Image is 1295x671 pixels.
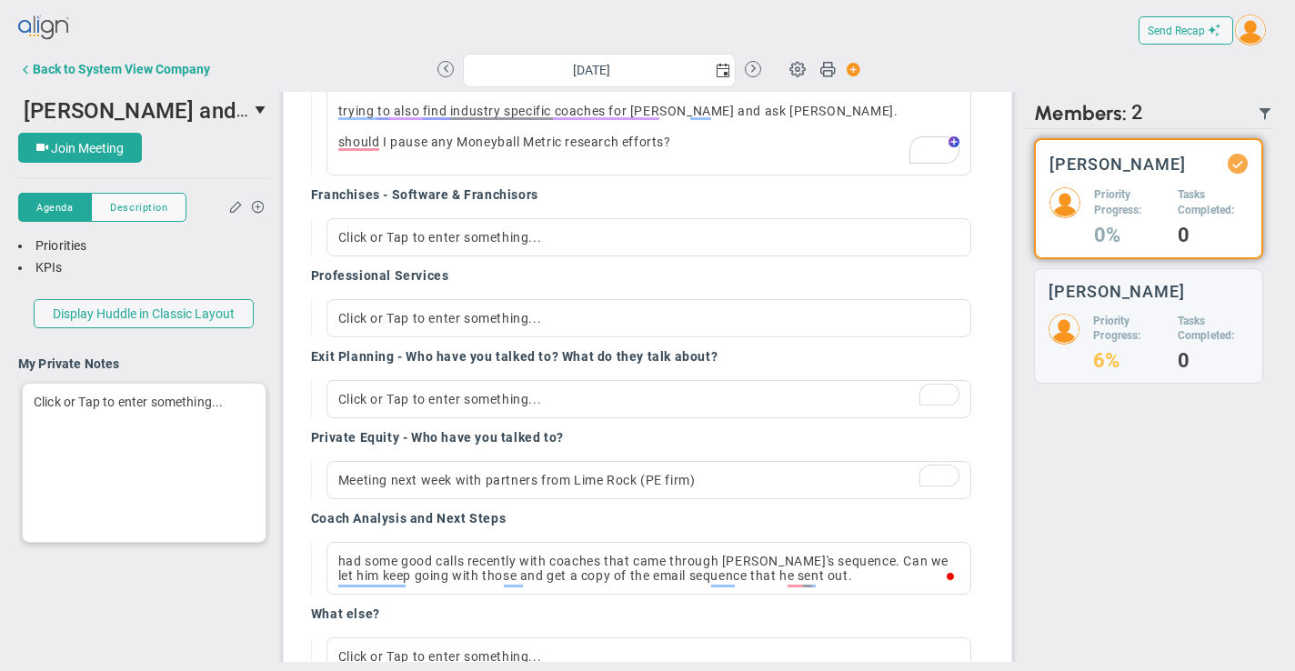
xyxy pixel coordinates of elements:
[311,429,564,446] h4: Private Equity - Who have you talked to?
[33,62,210,76] div: Back to System View Company
[311,510,506,526] h4: Coach Analysis and Next Steps
[1231,157,1244,170] div: Updated Status
[326,299,971,337] div: Click or Tap to enter something...
[326,28,971,175] div: To enrich screen reader interactions, please activate Accessibility in Grammarly extension settings
[18,356,270,372] h4: My Private Notes
[250,95,273,125] span: select
[709,55,735,86] span: select
[18,193,91,222] button: Agenda
[1139,16,1233,45] button: Send Recap
[326,542,971,595] div: To enrich screen reader interactions, please activate Accessibility in Grammarly extension settings
[1178,353,1249,369] h4: 0
[22,383,266,543] div: Click or Tap to enter something...
[1094,227,1164,244] h4: 0%
[18,259,270,276] div: KPIs
[18,51,210,87] button: Back to System View Company
[1148,25,1205,37] span: Send Recap
[1178,227,1248,244] h4: 0
[1094,187,1164,218] h5: Priority Progress:
[311,348,718,365] h4: Exit Planning - Who have you talked to? What do they talk about?
[326,380,971,418] div: To enrich screen reader interactions, please activate Accessibility in Grammarly extension settings
[1178,314,1249,345] h5: Tasks Completed:
[326,218,971,256] div: Click or Tap to enter something...
[1049,314,1079,345] img: 53178.Person.photo
[338,102,959,120] p: trying to also find industry specific coaches for [PERSON_NAME] and ask [PERSON_NAME].
[838,57,861,82] span: Action Button
[1034,101,1127,125] span: Members:
[1049,187,1080,218] img: 50249.Person.photo
[1178,187,1248,218] h5: Tasks Completed:
[110,200,167,215] span: Description
[91,193,186,222] button: Description
[819,60,836,85] span: Print Huddle
[311,267,449,284] h4: Professional Services
[36,200,73,215] span: Agenda
[1131,101,1143,125] span: 2
[780,51,815,85] span: Huddle Settings
[1049,283,1185,300] h3: [PERSON_NAME]
[1093,353,1164,369] h4: 6%
[1093,314,1164,345] h5: Priority Progress:
[18,237,270,255] div: Priorities
[1258,106,1272,121] span: Filter Updated Members
[51,141,124,155] span: Join Meeting
[18,10,71,46] img: align-logo.svg
[1049,155,1186,173] h3: [PERSON_NAME]
[18,133,142,163] button: Join Meeting
[24,95,337,124] span: [PERSON_NAME] and Brook 1:1
[34,299,254,328] button: Display Huddle in Classic Layout
[1235,15,1266,45] img: 50249.Person.photo
[326,461,971,499] div: To enrich screen reader interactions, please activate Accessibility in Grammarly extension settings
[338,133,959,151] p: should I pause any Moneyball Metric research efforts?
[311,606,380,622] h4: What else?
[311,186,538,203] h4: Franchises - Software & Franchisors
